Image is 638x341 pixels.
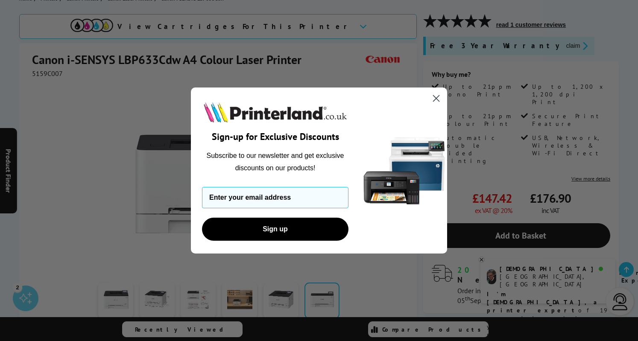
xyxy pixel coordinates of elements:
span: Subscribe to our newsletter and get exclusive discounts on our products! [207,152,344,171]
span: Sign-up for Exclusive Discounts [212,131,339,143]
img: 5290a21f-4df8-4860-95f4-ea1e8d0e8904.png [362,87,447,254]
button: Sign up [202,218,348,241]
img: Printerland.co.uk [202,100,348,124]
input: Enter your email address [202,187,348,208]
button: Close dialog [429,91,444,106]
